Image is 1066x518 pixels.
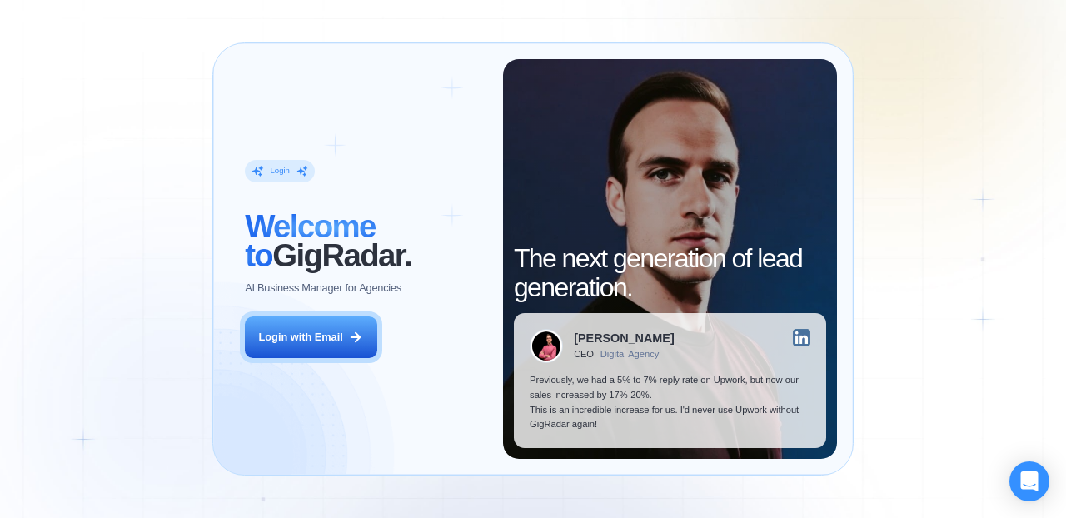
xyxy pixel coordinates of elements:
div: Open Intercom Messenger [1009,461,1049,501]
span: Welcome to [245,208,376,273]
div: Login with Email [259,330,343,345]
p: Previously, we had a 5% to 7% reply rate on Upwork, but now our sales increased by 17%-20%. This ... [530,373,810,431]
p: AI Business Manager for Agencies [245,281,401,296]
div: Login [271,166,290,177]
h2: The next generation of lead generation. [514,244,826,302]
h2: ‍ GigRadar. [245,212,487,270]
div: Digital Agency [600,349,660,360]
button: Login with Email [245,316,376,358]
div: CEO [574,349,594,360]
div: [PERSON_NAME] [574,332,674,344]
